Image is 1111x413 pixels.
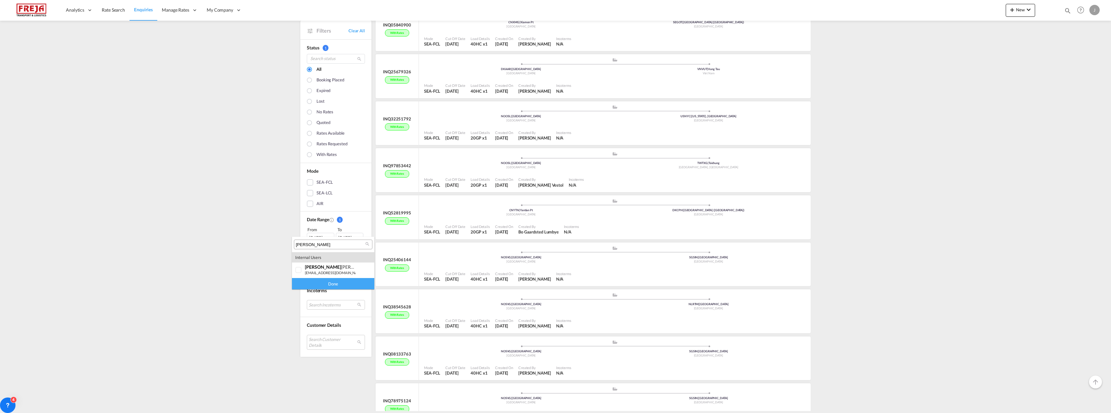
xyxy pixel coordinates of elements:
div: <span class="highlightedText">philip</span> Schnoor [305,264,356,270]
div: internal users [292,252,374,263]
small: [EMAIL_ADDRESS][DOMAIN_NAME] [305,271,364,275]
span: [PERSON_NAME] [305,264,341,270]
input: Search users [296,242,365,248]
md-icon: icon-magnify [365,242,370,246]
div: Done [292,278,374,289]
